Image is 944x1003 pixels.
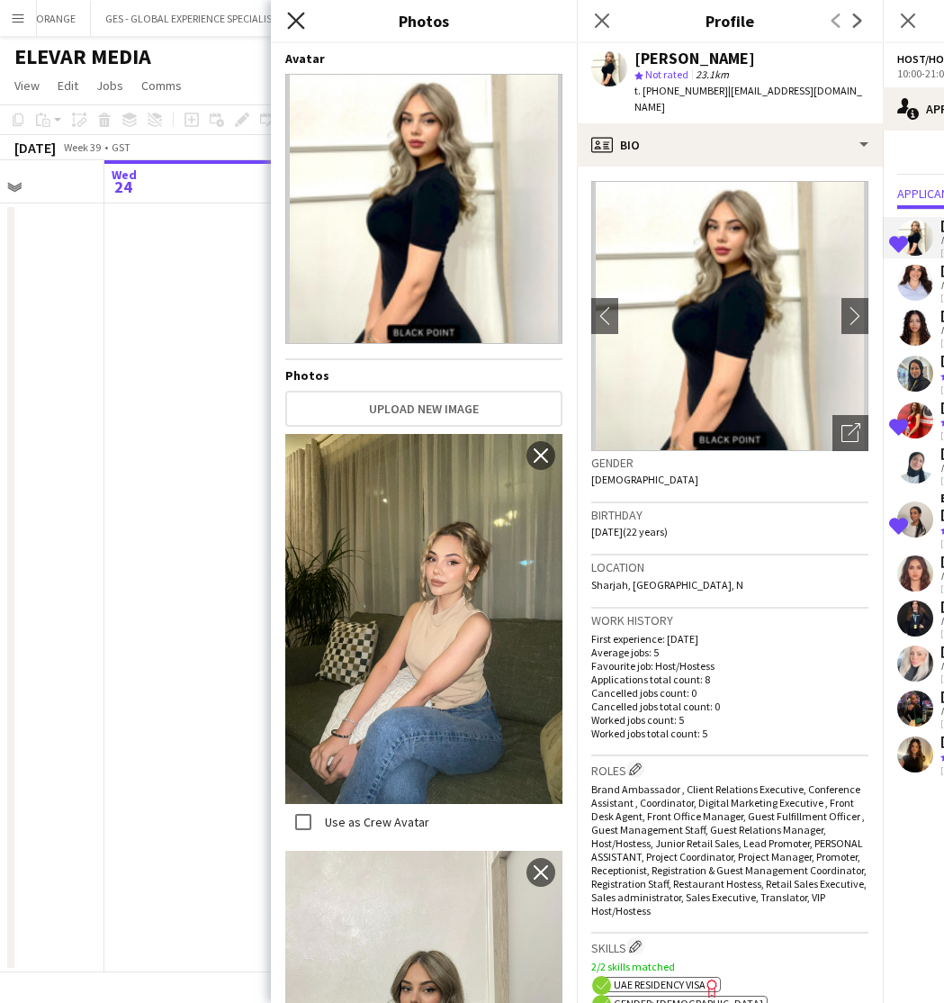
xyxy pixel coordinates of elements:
p: Cancelled jobs count: 0 [591,686,868,700]
p: Favourite job: Host/Hostess [591,659,868,673]
span: [DATE] (22 years) [591,525,668,538]
div: Open photos pop-in [832,415,868,451]
span: Brand Ambassador , Client Relations Executive, Conference Assistant , Coordinator, Digital Market... [591,782,867,917]
button: Upload new image [285,391,562,427]
h3: Gender [591,455,868,471]
span: Not rated [645,68,688,81]
h4: Avatar [285,50,562,67]
span: Week 39 [59,140,104,154]
p: Worked jobs count: 5 [591,713,868,727]
span: 24 [109,176,137,197]
span: t. [PHONE_NUMBER] [634,84,728,97]
a: Comms [134,74,189,97]
span: UAE Residency Visa [614,978,706,991]
span: Wed [112,167,137,183]
a: View [7,74,47,97]
img: Crew avatar [285,74,562,344]
div: GST [112,140,130,154]
p: Applications total count: 8 [591,673,868,686]
p: First experience: [DATE] [591,632,868,646]
h3: Skills [591,937,868,956]
div: [PERSON_NAME] [634,50,755,67]
span: Comms [141,77,182,94]
span: Jobs [96,77,123,94]
img: Crew photo 1065614 [285,434,562,804]
p: Worked jobs total count: 5 [591,727,868,740]
p: Cancelled jobs total count: 0 [591,700,868,713]
span: Edit [58,77,78,94]
h3: Work history [591,612,868,628]
span: Sharjah, [GEOGRAPHIC_DATA], N [591,578,743,592]
p: 2/2 skills matched [591,960,868,973]
h4: Photos [285,367,562,384]
h3: Roles [591,760,868,779]
img: Crew avatar or photo [591,181,868,451]
a: Jobs [89,74,130,97]
span: | [EMAIL_ADDRESS][DOMAIN_NAME] [634,84,862,113]
span: 23.1km [692,68,733,81]
button: GES - GLOBAL EXPERIENCE SPECIALIST [91,1,293,36]
a: Edit [50,74,85,97]
div: Bio [577,123,883,167]
div: [DATE] [14,139,56,157]
span: [DEMOGRAPHIC_DATA] [591,473,698,486]
h3: Birthday [591,507,868,523]
h3: Location [591,559,868,575]
h3: Profile [577,9,883,32]
h3: Photos [271,9,577,32]
h1: ELEVAR MEDIA [14,43,151,70]
p: Average jobs: 5 [591,646,868,659]
span: View [14,77,40,94]
label: Use as Crew Avatar [321,814,429,830]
